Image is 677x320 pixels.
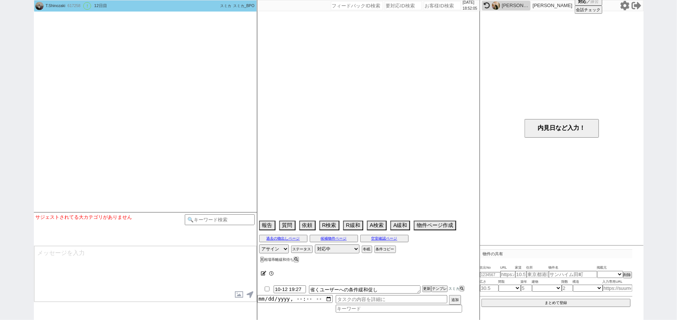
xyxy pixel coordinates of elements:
[362,246,372,253] button: 冬眠
[336,305,462,313] input: キーワード
[480,249,632,258] p: 物件の共有
[532,279,562,285] span: 建物
[83,2,91,10] div: !
[36,214,185,220] div: サジェストされてる大カテゴリがありません
[220,4,231,8] span: スミカ
[526,271,549,278] input: 東京都港区海岸３
[291,246,313,253] button: ステータス
[562,279,573,285] span: 階数
[319,221,339,230] button: R検索
[499,279,521,285] span: 間取
[336,295,447,303] input: タスクの内容を詳細に
[573,279,603,285] span: 構造
[343,221,363,230] button: R緩和
[502,3,529,9] div: [PERSON_NAME]
[374,246,396,253] button: 条件コピー
[367,221,387,230] button: A検索
[431,285,448,292] button: テンプレ
[500,265,515,271] span: URL
[623,272,632,278] button: 削除
[390,221,410,230] button: A緩和
[597,265,607,271] span: 掲載元
[480,272,500,278] input: 1234567
[575,6,602,14] button: 会話チェック
[521,285,532,292] input: 5
[481,299,631,307] button: まとめて登録
[65,3,82,9] div: 617258
[525,119,599,138] button: 内見日など入力！
[259,221,275,230] button: 報告
[463,6,477,12] p: 18:52:05
[310,235,358,242] button: 候補物件ページ
[480,279,499,285] span: 広さ
[526,265,549,271] span: 住所
[279,221,296,230] button: 質問
[259,235,307,242] button: 過去の物出しページ
[603,285,632,292] input: https://suumo.jp/chintai/jnc_000022489271
[480,265,500,271] span: 吹出No
[260,257,301,262] div: 相場乖離緩和待ち
[549,271,597,278] input: サンハイム田町
[480,285,499,292] input: 30.5
[549,265,597,271] span: 物件名
[515,265,526,271] span: 家賃
[515,271,526,278] input: 10.5
[185,214,255,225] input: 🔍キーワード検索
[360,235,409,242] button: 空室確認ページ
[424,1,461,10] input: お客様ID検索
[233,4,255,8] span: スミカ_BPO
[492,1,500,10] img: 0hziifk2hDJUZEHzv6l2NbeDRPJixnbnxUPH1rdXRIcnBwf2FFPXtpd3gaL3Z5fDBAP3tpd3VMeSNmWGRzOi8iXyVsAg5wUzJ...
[414,221,456,230] button: 物件ページ作成
[45,3,65,9] div: T.Shinozaki
[500,271,515,278] input: https://suumo.jp/chintai/jnc_000022489271
[576,7,601,13] span: 会話チェック
[603,279,632,285] span: 入力専用URL
[94,3,107,9] div: 12日目
[562,285,573,292] input: 2
[299,221,316,230] button: 依頼
[521,279,532,285] span: 築年
[260,257,264,262] button: X
[533,3,573,9] p: [PERSON_NAME]
[422,285,431,292] button: 更新
[385,1,422,10] input: 要対応ID検索
[449,295,461,305] button: 追加
[35,2,43,10] img: 0hSCHIv7lJDGxlMB97fIVyExVgDwZGQVV-TQFGCVZlAVgKUE5uT1EWDlFiUFQMUEs4GlQTXQRiUllpI3sKe2bwWGIAUltcBE0...
[448,287,460,291] span: スミカ
[331,1,383,10] input: フィードバックID検索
